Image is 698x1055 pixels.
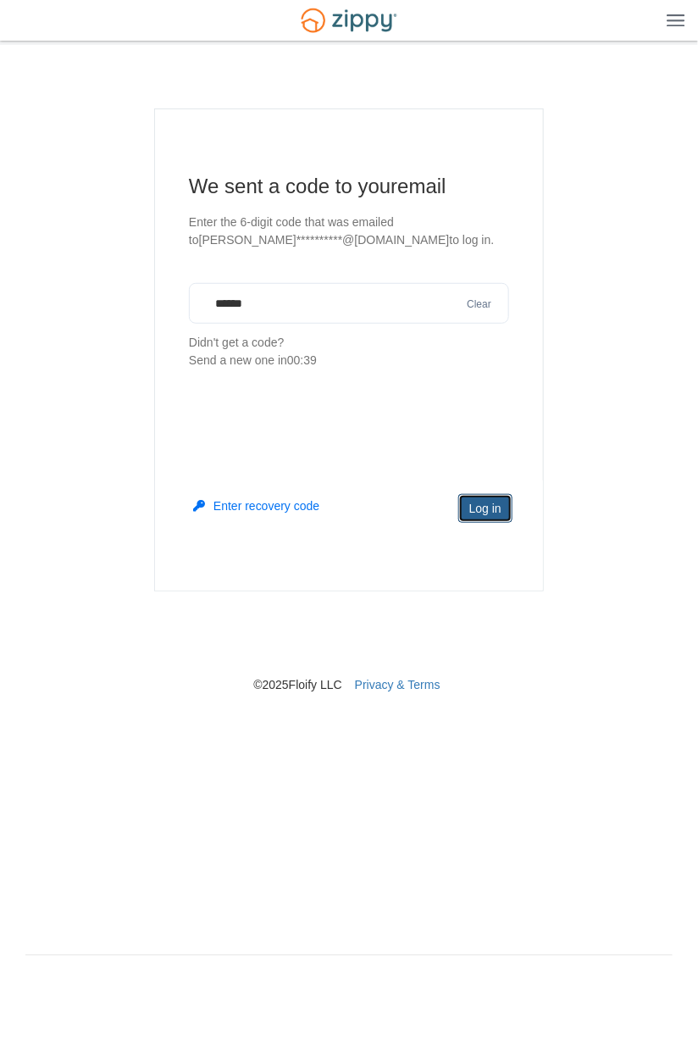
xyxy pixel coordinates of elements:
[291,1,407,41] img: Logo
[355,678,440,691] a: Privacy & Terms
[189,334,509,369] p: Didn't get a code?
[667,14,685,26] img: Mobile Dropdown Menu
[189,214,509,249] p: Enter the 6-digit code that was emailed to [PERSON_NAME]**********@[DOMAIN_NAME] to log in.
[189,352,509,369] div: Send a new one in 00:39
[462,297,496,313] button: Clear
[458,494,512,523] button: Log in
[189,173,509,200] h1: We sent a code to your email
[25,591,673,693] nav: © 2025 Floify LLC
[193,497,319,514] button: Enter recovery code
